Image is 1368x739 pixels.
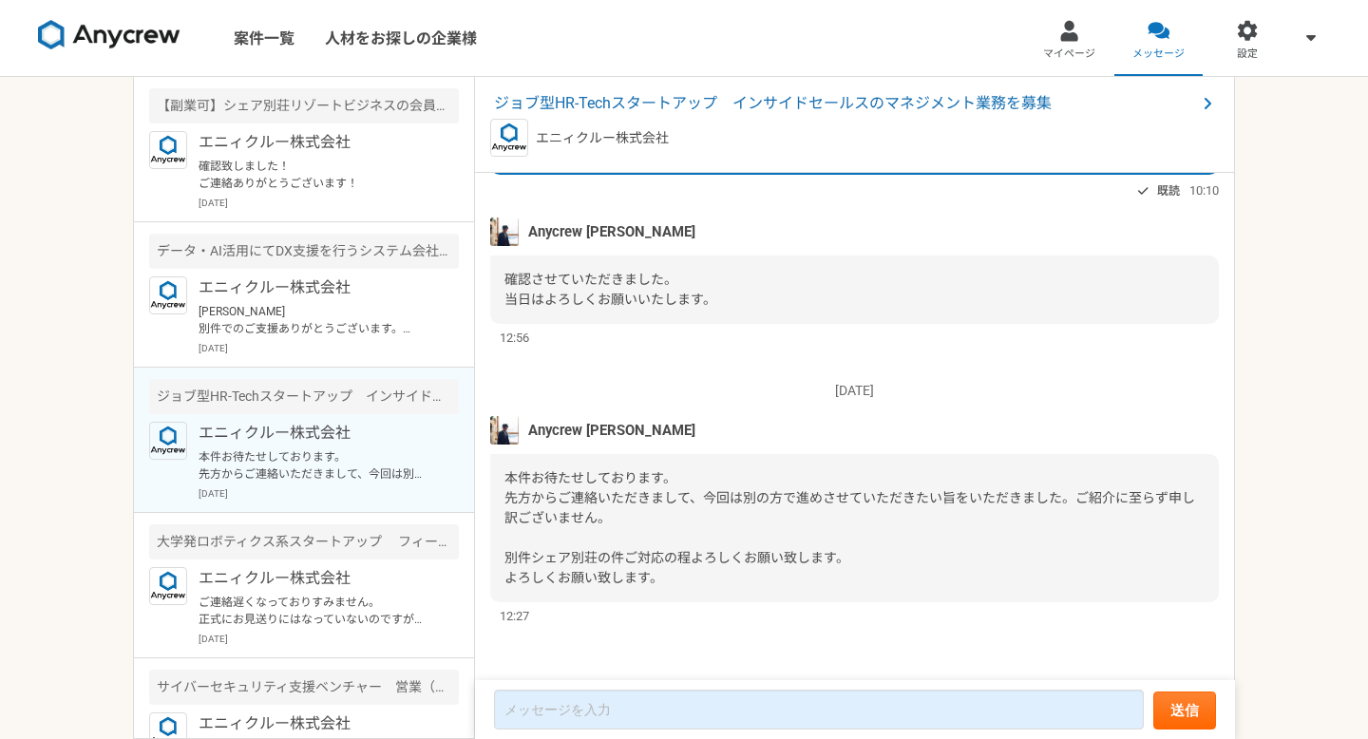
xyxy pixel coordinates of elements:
[494,92,1196,115] span: ジョブ型HR-Techスタートアップ インサイドセールスのマネジメント業務を募集
[1043,47,1095,62] span: マイページ
[528,420,695,441] span: Anycrew [PERSON_NAME]
[199,486,459,501] p: [DATE]
[490,218,519,246] img: tomoya_yamashita.jpeg
[149,276,187,314] img: logo_text_blue_01.png
[1237,47,1258,62] span: 設定
[536,128,669,148] p: エニィクルー株式会社
[199,422,433,445] p: エニィクルー株式会社
[149,234,459,269] div: データ・AI活用にてDX支援を行うシステム会社でのインサイドセールスを募集
[149,524,459,559] div: 大学発ロボティクス系スタートアップ フィールドセールス
[1132,47,1185,62] span: メッセージ
[199,712,433,735] p: エニィクルー株式会社
[490,119,528,157] img: logo_text_blue_01.png
[199,196,459,210] p: [DATE]
[199,158,433,192] p: 確認致しました！ ご連絡ありがとうございます！
[199,131,433,154] p: エニィクルー株式会社
[490,416,519,445] img: tomoya_yamashita.jpeg
[149,379,459,414] div: ジョブ型HR-Techスタートアップ インサイドセールスのマネジメント業務を募集
[1153,692,1216,730] button: 送信
[149,422,187,460] img: logo_text_blue_01.png
[528,221,695,242] span: Anycrew [PERSON_NAME]
[504,272,716,307] span: 確認させていただきました。 当日はよろしくお願いいたします。
[1189,181,1219,199] span: 10:10
[199,567,433,590] p: エニィクルー株式会社
[500,329,529,347] span: 12:56
[199,276,433,299] p: エニィクルー株式会社
[1157,180,1180,202] span: 既読
[149,88,459,123] div: 【副業可】シェア別荘リゾートビジネスの会員募集 ToC入会営業（フルリモート可
[504,470,1195,585] span: 本件お待たせしております。 先方からご連絡いただきまして、今回は別の方で進めさせていただきたい旨をいただきました。ご紹介に至らず申し訳ございません。 別件シェア別荘の件ご対応の程よろしくお願い致...
[500,607,529,625] span: 12:27
[149,670,459,705] div: サイバーセキュリティ支援ベンチャー 営業（協業先との連携等）
[199,303,433,337] p: [PERSON_NAME] 別件でのご支援ありがとうございます。 こちら他案件ではありますが、[PERSON_NAME]にご紹介できればかな？と思いご案内になります。 本業もあられる中かと思いま...
[199,632,459,646] p: [DATE]
[38,20,180,50] img: 8DqYSo04kwAAAAASUVORK5CYII=
[199,594,433,628] p: ご連絡遅くなっておりすみません。 正式にお見送りにはなっていないのですが、よりマッチするFSの方がいるようで、その方にIS→FSでお任せするような方針と伺っております。 正式な回答を促しておりま...
[149,131,187,169] img: logo_text_blue_01.png
[199,341,459,355] p: [DATE]
[490,381,1219,401] p: [DATE]
[149,567,187,605] img: logo_text_blue_01.png
[199,448,433,483] p: 本件お待たせしております。 先方からご連絡いただきまして、今回は別の方で進めさせていただきたい旨をいただきました。ご紹介に至らず申し訳ございません。 別件シェア別荘の件ご対応の程よろしくお願い致...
